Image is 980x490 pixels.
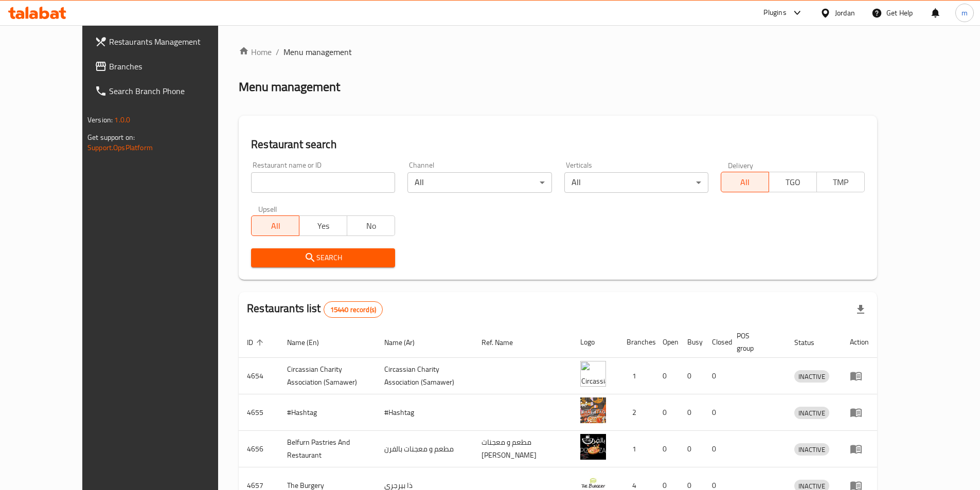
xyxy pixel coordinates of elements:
span: Yes [304,219,343,233]
span: POS group [737,330,774,354]
span: Version: [87,113,113,126]
span: Search Branch Phone [109,85,238,97]
img: ​Circassian ​Charity ​Association​ (Samawer) [580,361,606,387]
nav: breadcrumb [239,46,877,58]
a: Restaurants Management [86,29,246,54]
th: Action [842,326,877,358]
td: 0 [704,358,728,394]
td: #Hashtag [376,394,473,431]
span: INACTIVE [794,444,829,456]
span: TGO [773,175,813,190]
td: ​Circassian ​Charity ​Association​ (Samawer) [279,358,376,394]
h2: Restaurant search [251,137,865,152]
span: TMP [821,175,861,190]
td: 1 [618,358,654,394]
td: ​Circassian ​Charity ​Association​ (Samawer) [376,358,473,394]
td: 2 [618,394,654,431]
div: Menu [850,406,869,419]
h2: Menu management [239,79,340,95]
label: Delivery [728,161,754,169]
td: 4655 [239,394,279,431]
td: 0 [654,358,679,394]
button: All [251,215,299,236]
button: Yes [299,215,347,236]
div: All [407,172,551,193]
img: #Hashtag [580,397,606,423]
div: Export file [848,297,873,322]
button: TGO [769,172,817,192]
span: Branches [109,60,238,72]
span: Name (En) [287,336,332,349]
span: Menu management [283,46,352,58]
span: INACTIVE [794,407,829,419]
label: Upsell [258,205,277,212]
td: 1 [618,431,654,467]
td: 0 [679,394,704,431]
a: Search Branch Phone [86,79,246,103]
th: Closed [704,326,728,358]
span: All [256,219,295,233]
span: Name (Ar) [384,336,428,349]
div: Total records count [324,301,383,318]
td: 0 [654,394,679,431]
td: مطعم و معجنات [PERSON_NAME] [473,431,572,467]
div: INACTIVE [794,370,829,383]
button: TMP [816,172,865,192]
td: 0 [654,431,679,467]
td: مطعم و معجنات بالفرن [376,431,473,467]
td: 0 [704,431,728,467]
a: Branches [86,54,246,79]
span: INACTIVE [794,371,829,383]
li: / [276,46,279,58]
span: Ref. Name [482,336,526,349]
td: 0 [679,431,704,467]
button: All [721,172,769,192]
td: 0 [679,358,704,394]
th: Busy [679,326,704,358]
th: Open [654,326,679,358]
img: Belfurn Pastries And Restaurant [580,434,606,460]
td: 4654 [239,358,279,394]
a: Support.OpsPlatform [87,141,153,154]
span: 15440 record(s) [324,305,382,315]
div: INACTIVE [794,443,829,456]
span: Search [259,251,387,264]
td: #Hashtag [279,394,376,431]
div: Menu [850,443,869,455]
div: All [564,172,708,193]
div: Plugins [763,7,786,19]
span: Get support on: [87,131,135,144]
div: Menu [850,370,869,382]
span: Status [794,336,828,349]
td: Belfurn Pastries And Restaurant [279,431,376,467]
a: Home [239,46,272,58]
span: 1.0.0 [114,113,130,126]
button: Search [251,248,395,267]
th: Logo [572,326,618,358]
td: 4656 [239,431,279,467]
span: No [351,219,391,233]
button: No [347,215,395,236]
input: Search for restaurant name or ID.. [251,172,395,193]
h2: Restaurants list [247,301,383,318]
th: Branches [618,326,654,358]
span: ID [247,336,266,349]
div: Jordan [835,7,855,19]
span: Restaurants Management [109,35,238,48]
span: All [725,175,765,190]
td: 0 [704,394,728,431]
span: m [961,7,968,19]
